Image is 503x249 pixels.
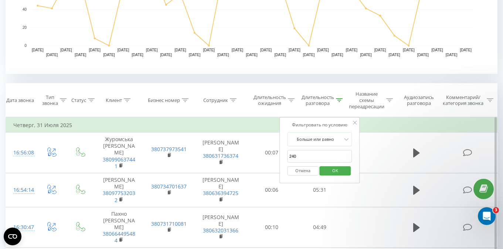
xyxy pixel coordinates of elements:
[320,166,351,175] button: OK
[332,53,343,57] text: [DATE]
[160,53,172,57] text: [DATE]
[302,94,334,107] div: Длительность разговора
[194,207,247,248] td: [PERSON_NAME]
[148,97,180,103] div: Бизнес номер
[6,118,497,133] td: Четверг, 31 Июля 2025
[24,44,27,48] text: 0
[403,48,415,52] text: [DATE]
[203,48,215,52] text: [DATE]
[146,48,158,52] text: [DATE]
[246,53,258,57] text: [DATE]
[46,53,58,57] text: [DATE]
[94,207,144,248] td: Пахно [PERSON_NAME]
[132,53,143,57] text: [DATE]
[174,48,186,52] text: [DATE]
[296,173,344,207] td: 05:31
[42,94,58,107] div: Тип звонка
[287,150,352,163] input: 00:00
[194,133,247,173] td: [PERSON_NAME]
[89,48,101,52] text: [DATE]
[349,91,384,110] div: Название схемы переадресации
[203,190,238,197] a: 380636394725
[232,48,244,52] text: [DATE]
[260,48,272,52] text: [DATE]
[118,48,129,52] text: [DATE]
[248,133,296,173] td: 00:07
[189,53,201,57] text: [DATE]
[151,220,187,227] a: 380731710081
[71,97,86,103] div: Статус
[4,228,21,245] button: Open CMP widget
[23,25,27,30] text: 20
[203,152,238,159] a: 380631736374
[151,183,187,190] a: 380734701637
[493,207,499,213] span: 3
[103,156,135,170] a: 380990637441
[254,94,286,107] div: Длительность ожидания
[106,97,122,103] div: Клиент
[60,48,72,52] text: [DATE]
[287,166,319,175] button: Отмена
[317,48,329,52] text: [DATE]
[23,7,27,11] text: 40
[248,207,296,248] td: 00:10
[296,207,344,248] td: 04:49
[248,173,296,207] td: 00:06
[217,53,229,57] text: [DATE]
[303,53,315,57] text: [DATE]
[194,173,247,207] td: [PERSON_NAME]
[374,48,386,52] text: [DATE]
[325,165,346,176] span: OK
[417,53,429,57] text: [DATE]
[289,48,300,52] text: [DATE]
[346,48,358,52] text: [DATE]
[360,53,372,57] text: [DATE]
[75,53,86,57] text: [DATE]
[6,97,34,103] div: Дата звонка
[103,230,135,244] a: 380664495484
[94,173,144,207] td: [PERSON_NAME]
[94,133,144,173] td: Журомська [PERSON_NAME]
[287,121,352,129] div: Фильтровать по условию
[151,146,187,153] a: 380737973541
[400,94,438,107] div: Аудиозапись разговора
[442,94,485,107] div: Комментарий/категория звонка
[13,183,29,197] div: 16:54:14
[13,220,29,235] div: 16:30:47
[431,48,443,52] text: [DATE]
[32,48,44,52] text: [DATE]
[203,97,228,103] div: Сотрудник
[274,53,286,57] text: [DATE]
[103,53,115,57] text: [DATE]
[478,207,496,225] iframe: Intercom live chat
[203,227,238,234] a: 380632031366
[446,53,458,57] text: [DATE]
[460,48,472,52] text: [DATE]
[13,146,29,160] div: 16:56:08
[103,190,135,203] a: 380977532032
[388,53,400,57] text: [DATE]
